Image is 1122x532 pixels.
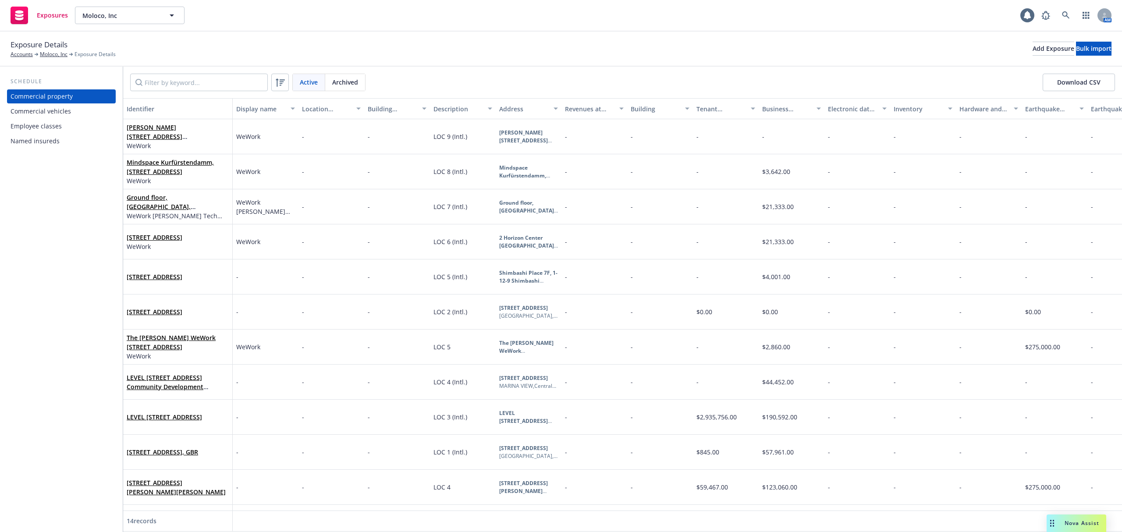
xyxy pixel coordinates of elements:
span: Ground floor, [GEOGRAPHIC_DATA], [STREET_ADDRESS][GEOGRAPHIC_DATA][PERSON_NAME][PERSON_NAME] [127,193,229,211]
b: [STREET_ADDRESS] [499,304,548,312]
span: - [565,202,567,211]
span: $275,000.00 [1025,483,1060,491]
a: Named insureds [7,134,116,148]
a: [STREET_ADDRESS] [127,273,182,281]
span: Moloco, Inc [82,11,158,20]
span: $59,467.00 [696,483,728,491]
div: Inventory [894,104,943,113]
span: [STREET_ADDRESS] [127,307,182,316]
a: Commercial property [7,89,116,103]
span: - [1091,308,1093,316]
span: - [302,448,304,456]
a: [STREET_ADDRESS], GBR [127,448,198,456]
span: - [631,483,633,491]
span: - [762,132,764,141]
span: - [368,378,370,386]
span: Archived [332,78,358,87]
button: Hardware and media replacement cost [956,98,1022,119]
span: - [1091,378,1093,386]
span: WeWork [127,176,229,185]
span: - [696,167,699,176]
span: WeWork [PERSON_NAME] Tech Hub [127,211,229,220]
span: WeWork [127,242,182,251]
span: WeWork [236,342,260,351]
span: The [PERSON_NAME] WeWork [STREET_ADDRESS] [127,333,229,351]
span: - [959,238,962,246]
span: - [894,483,896,491]
span: $0.00 [696,308,712,316]
span: - [302,378,304,386]
div: Employee classes [11,119,62,133]
span: - [368,343,370,351]
span: Exposure Details [11,39,67,50]
span: - [894,308,896,316]
span: - [959,483,962,491]
button: Moloco, Inc [75,7,185,24]
span: - [894,413,896,421]
span: - [631,413,633,421]
span: - [1091,238,1093,246]
span: - [1025,238,1027,246]
div: Commercial property [11,89,73,103]
div: Commercial vehicles [11,104,71,118]
b: The [PERSON_NAME] WeWork [STREET_ADDRESS] [499,339,554,362]
a: Mindspace Kurfürstendamm, [STREET_ADDRESS] [127,158,214,176]
span: LOC 5 (Intl.) [433,273,467,281]
span: - [302,343,304,351]
button: Display name [233,98,298,119]
span: - [565,483,567,491]
span: - [959,413,962,421]
div: Description [433,104,483,113]
a: The [PERSON_NAME] WeWork [STREET_ADDRESS] [127,333,216,351]
a: Exposures [7,3,71,28]
div: Business personal property (BPP) [762,104,811,113]
span: $3,642.00 [762,167,790,176]
span: - [631,378,633,386]
span: - [828,132,830,141]
a: LEVEL [STREET_ADDRESS] Community Development Council, 310490, SGP [127,373,203,400]
span: - [696,273,699,281]
div: MARINA VIEW , Central Singapore Community Development Council , 310490 [499,382,558,390]
span: - [302,483,304,491]
span: - [565,378,567,386]
span: - [828,238,830,246]
span: - [696,202,699,211]
button: Business personal property (BPP) [759,98,824,119]
span: - [959,448,962,456]
span: WeWork [236,237,260,246]
button: Location number [298,98,364,119]
span: $123,060.00 [762,483,797,491]
span: WeWork [127,351,229,361]
span: - [236,482,238,492]
span: WeWork [PERSON_NAME] Tech Hub [236,198,295,216]
button: Bulk import [1076,42,1111,56]
span: - [696,132,699,141]
span: - [236,377,238,387]
span: - [302,413,304,421]
button: Add Exposure [1033,42,1074,56]
span: - [302,167,304,176]
span: - [1091,273,1093,281]
div: [GEOGRAPHIC_DATA] , [GEOGRAPHIC_DATA] , 100022 [499,312,558,320]
a: [STREET_ADDRESS] [127,308,182,316]
b: 2 Horizon Center [GEOGRAPHIC_DATA], DLF Phase 5 [499,234,558,257]
span: - [631,308,633,316]
div: Address [499,104,548,113]
span: [STREET_ADDRESS] [127,272,182,281]
span: $0.00 [762,308,778,316]
span: - [894,448,896,456]
div: Hardware and media replacement cost [959,104,1008,113]
span: LEVEL [STREET_ADDRESS] Community Development Council, 310490, SGP [127,373,229,391]
input: Filter by keyword... [130,74,268,91]
span: - [565,308,567,316]
span: LOC 3 (Intl.) [433,413,467,421]
span: [PERSON_NAME][STREET_ADDRESS][PHONE_NUMBER], ISR [127,123,229,141]
span: LOC 7 (Intl.) [433,202,467,211]
span: - [631,343,633,351]
span: - [565,448,567,456]
span: - [1025,273,1027,281]
span: - [1025,378,1027,386]
span: - [236,272,238,281]
span: LOC 1 (Intl.) [433,448,467,456]
a: Switch app [1077,7,1095,24]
